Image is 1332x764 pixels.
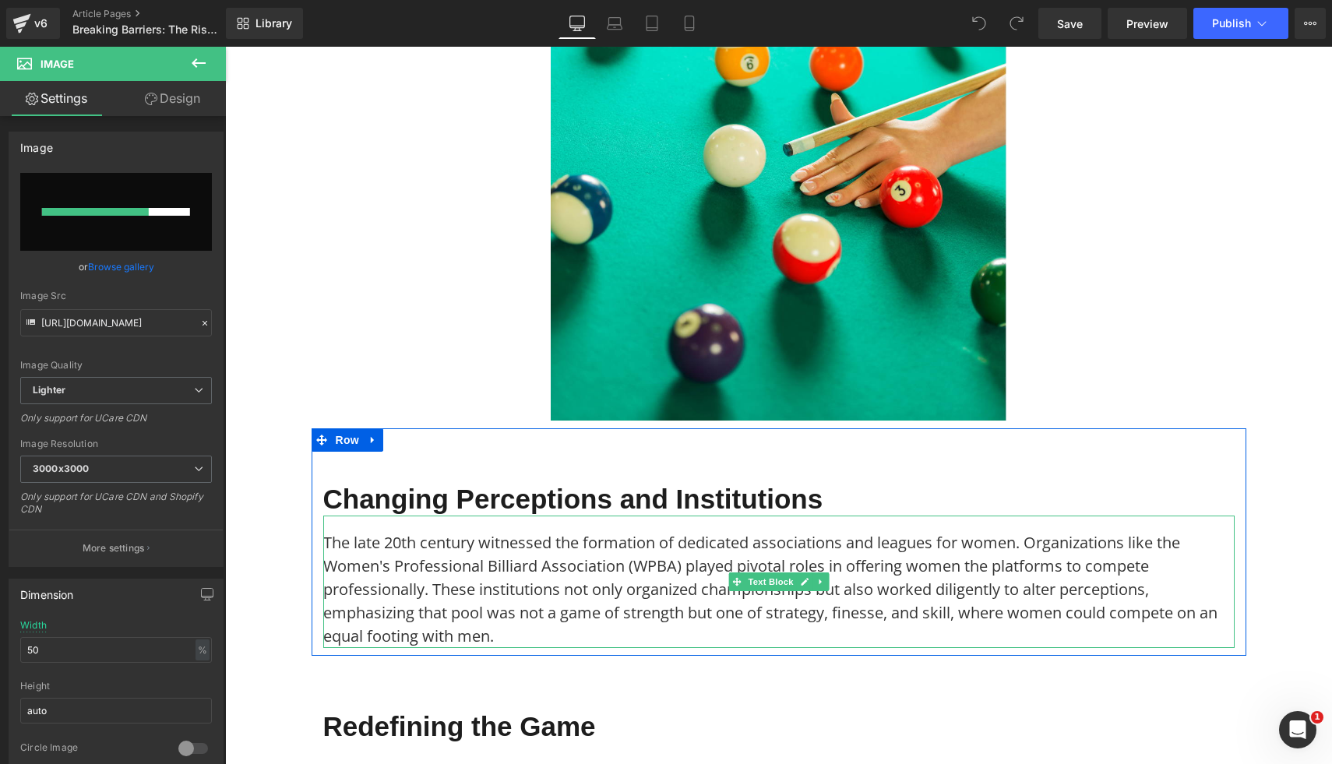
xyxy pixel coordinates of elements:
p: The late 20th century witnessed the formation of dedicated associations and leagues for women. Or... [98,484,1010,601]
a: Desktop [559,8,596,39]
button: Publish [1193,8,1288,39]
a: Article Pages [72,8,252,20]
h2: Redefining the Game [98,664,1010,696]
a: Laptop [596,8,633,39]
span: 1 [1311,711,1323,724]
iframe: Intercom live chat [1279,711,1316,748]
button: Undo [964,8,995,39]
div: Circle Image [20,741,163,758]
div: Image Resolution [20,438,212,449]
a: Expand / Collapse [587,526,604,544]
div: % [196,639,210,660]
button: More [1295,8,1326,39]
a: Design [116,81,229,116]
span: Publish [1212,17,1251,30]
div: Only support for UCare CDN and Shopify CDN [20,491,212,526]
a: Browse gallery [88,253,154,280]
span: Image [41,58,74,70]
h2: Changing Perceptions and Institutions [98,436,1010,469]
div: or [20,259,212,275]
div: Image Quality [20,360,212,371]
a: Expand / Collapse [138,382,158,405]
a: Tablet [633,8,671,39]
a: v6 [6,8,60,39]
b: 3000x3000 [33,463,89,474]
div: Width [20,620,47,631]
div: Only support for UCare CDN [20,412,212,435]
div: Dimension [20,579,74,601]
div: Height [20,681,212,692]
input: auto [20,698,212,724]
b: Lighter [33,384,65,396]
div: Image [20,132,53,154]
input: Link [20,309,212,336]
div: Image Src [20,290,212,301]
button: Redo [1001,8,1032,39]
span: Breaking Barriers: The Rise Of Women In Professional Pool [72,23,222,36]
span: Library [255,16,292,30]
p: More settings [83,541,145,555]
a: Preview [1108,8,1187,39]
a: Mobile [671,8,708,39]
a: New Library [226,8,303,39]
span: Text Block [520,526,571,544]
span: Row [107,382,138,405]
div: v6 [31,13,51,33]
span: Save [1057,16,1083,32]
input: auto [20,637,212,663]
button: More settings [9,530,223,566]
span: Preview [1126,16,1168,32]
